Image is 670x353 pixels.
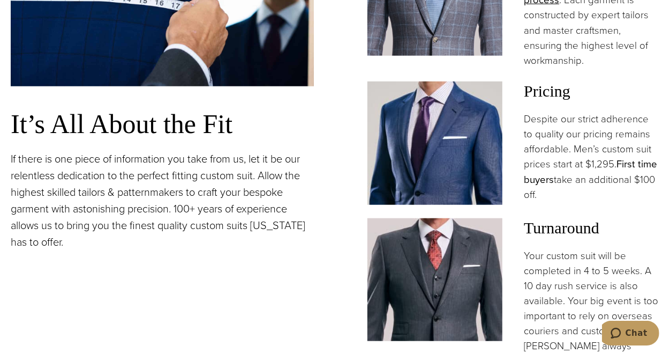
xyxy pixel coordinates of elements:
a: First time buyers [524,157,657,186]
h3: Pricing [524,82,659,101]
p: If there is one piece of information you take from us, let it be our relentless dedication to the... [11,151,314,251]
img: Client in blue solid custom made suit with white shirt and navy tie. Fabric by Scabal. [367,82,503,205]
iframe: Opens a widget where you can chat to one of our agents [602,321,659,348]
p: Despite our strict adherence to quality our pricing remains affordable. Men’s custom suit prices ... [524,112,659,202]
h3: It’s All About the Fit [11,108,314,140]
img: Client in vested charcoal bespoke suit with white shirt and red patterned tie. [367,218,503,342]
h3: Turnaround [524,218,659,238]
